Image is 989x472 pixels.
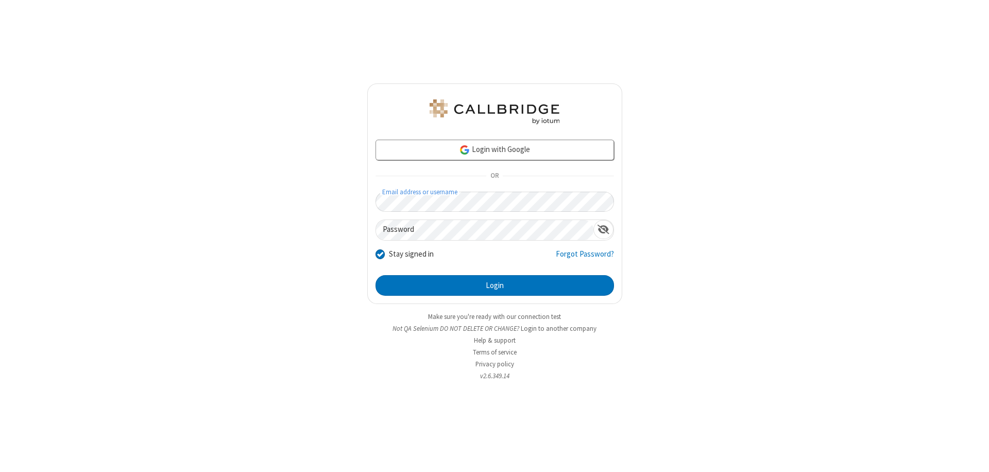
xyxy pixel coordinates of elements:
li: v2.6.349.14 [367,371,622,381]
div: Show password [593,220,613,239]
img: QA Selenium DO NOT DELETE OR CHANGE [428,99,561,124]
button: Login [376,275,614,296]
li: Not QA Selenium DO NOT DELETE OR CHANGE? [367,324,622,333]
a: Help & support [474,336,516,345]
a: Forgot Password? [556,248,614,268]
a: Terms of service [473,348,517,357]
label: Stay signed in [389,248,434,260]
input: Email address or username [376,192,614,212]
a: Login with Google [376,140,614,160]
img: google-icon.png [459,144,470,156]
input: Password [376,220,593,240]
span: OR [486,169,503,183]
a: Make sure you're ready with our connection test [428,312,561,321]
a: Privacy policy [475,360,514,368]
button: Login to another company [521,324,596,333]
